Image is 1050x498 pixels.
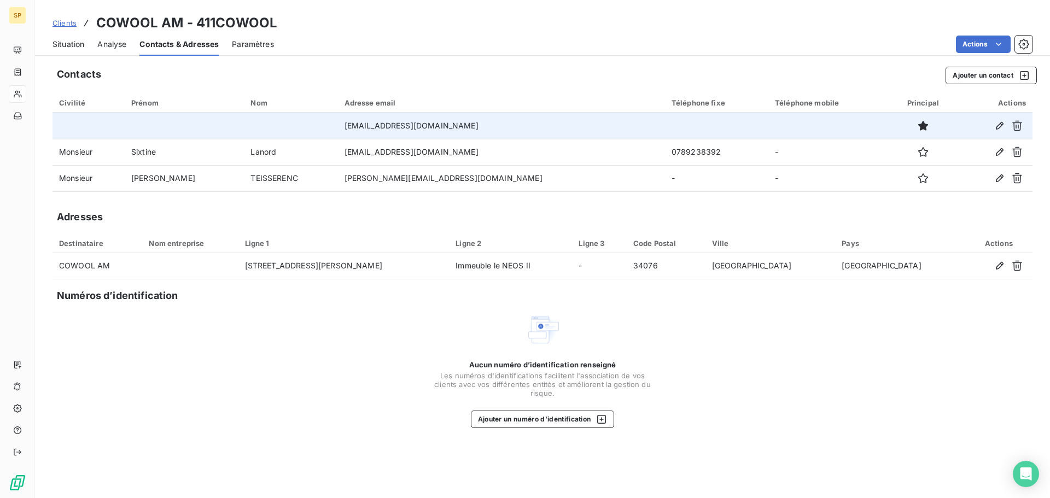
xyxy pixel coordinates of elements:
[57,288,178,303] h5: Numéros d’identification
[125,165,244,191] td: [PERSON_NAME]
[52,139,125,165] td: Monsieur
[139,39,219,50] span: Contacts & Adresses
[9,474,26,491] img: Logo LeanPay
[52,165,125,191] td: Monsieur
[238,253,450,279] td: [STREET_ADDRESS][PERSON_NAME]
[250,98,331,107] div: Nom
[579,239,620,248] div: Ligne 3
[52,19,77,27] span: Clients
[712,239,829,248] div: Ville
[345,98,658,107] div: Adresse email
[338,139,665,165] td: [EMAIL_ADDRESS][DOMAIN_NAME]
[768,139,888,165] td: -
[57,209,103,225] h5: Adresses
[946,67,1037,84] button: Ajouter un contact
[52,39,84,50] span: Situation
[52,17,77,28] a: Clients
[449,253,572,279] td: Immeuble le NEOS II
[232,39,274,50] span: Paramètres
[775,98,882,107] div: Téléphone mobile
[96,13,277,33] h3: COWOOL AM - 411COWOOL
[59,239,136,248] div: Destinataire
[665,139,768,165] td: 0789238392
[965,98,1026,107] div: Actions
[149,239,231,248] div: Nom entreprise
[469,360,616,369] span: Aucun numéro d’identification renseigné
[525,312,560,347] img: Empty state
[244,165,337,191] td: TEISSERENC
[842,239,958,248] div: Pays
[125,139,244,165] td: Sixtine
[338,113,665,139] td: [EMAIL_ADDRESS][DOMAIN_NAME]
[245,239,443,248] div: Ligne 1
[9,7,26,24] div: SP
[835,253,965,279] td: [GEOGRAPHIC_DATA]
[433,371,652,397] span: Les numéros d'identifications facilitent l'association de vos clients avec vos différentes entité...
[471,411,615,428] button: Ajouter un numéro d’identification
[456,239,565,248] div: Ligne 2
[633,239,699,248] div: Code Postal
[338,165,665,191] td: [PERSON_NAME][EMAIL_ADDRESS][DOMAIN_NAME]
[244,139,337,165] td: Lanord
[52,253,142,279] td: COWOOL AM
[131,98,237,107] div: Prénom
[572,253,627,279] td: -
[627,253,705,279] td: 34076
[956,36,1011,53] button: Actions
[97,39,126,50] span: Analyse
[768,165,888,191] td: -
[672,98,762,107] div: Téléphone fixe
[972,239,1026,248] div: Actions
[59,98,118,107] div: Civilité
[705,253,835,279] td: [GEOGRAPHIC_DATA]
[895,98,952,107] div: Principal
[665,165,768,191] td: -
[57,67,101,82] h5: Contacts
[1013,461,1039,487] div: Open Intercom Messenger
